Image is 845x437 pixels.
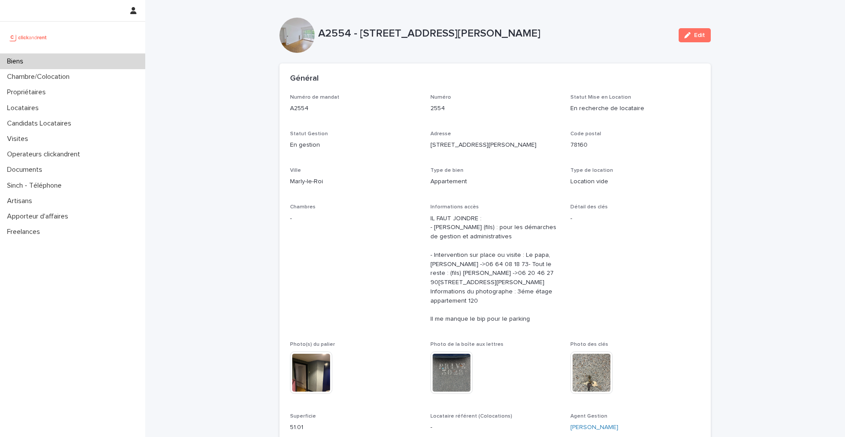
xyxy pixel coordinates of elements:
[4,135,35,143] p: Visites
[4,197,39,205] p: Artisans
[4,181,69,190] p: Sinch - Téléphone
[290,204,316,210] span: Chambres
[570,104,700,113] p: En recherche de locataire
[570,177,700,186] p: Location vide
[430,177,560,186] p: Appartement
[4,166,49,174] p: Documents
[570,204,608,210] span: Détail des clés
[4,228,47,236] p: Freelances
[430,104,560,113] p: 2554
[290,177,420,186] p: Marly-le-Roi
[290,104,420,113] p: A2554
[570,414,607,419] span: Agent Gestion
[4,88,53,96] p: Propriétaires
[430,204,479,210] span: Informations accès
[570,168,613,173] span: Type de location
[570,214,700,223] p: -
[4,57,30,66] p: Biens
[430,342,503,347] span: Photo de la boîte aux lettres
[570,423,618,432] a: [PERSON_NAME]
[290,95,339,100] span: Numéro de mandat
[318,27,672,40] p: A2554 - [STREET_ADDRESS][PERSON_NAME]
[570,342,608,347] span: Photo des clés
[430,95,451,100] span: Numéro
[430,168,463,173] span: Type de bien
[290,141,420,150] p: En gestion
[485,261,529,267] ringoverc2c-84e06f14122c: Call with Ringover
[4,150,87,159] p: Operateurs clickandrent
[290,342,335,347] span: Photo(s) du palier
[430,423,560,432] p: -
[4,212,75,221] p: Apporteur d'affaires
[430,131,451,137] span: Adresse
[290,168,301,173] span: Ville
[570,131,601,137] span: Code postal
[430,414,512,419] span: Locataire référent (Colocations)
[4,104,46,112] p: Locataires
[430,141,560,150] p: [STREET_ADDRESS][PERSON_NAME]
[290,131,328,137] span: Statut Gestion
[290,414,316,419] span: Superficie
[7,29,50,46] img: UCB0brd3T0yccxBKYDjQ
[290,214,420,223] p: -
[570,141,700,150] p: 78160
[4,73,77,81] p: Chambre/Colocation
[4,119,78,128] p: Candidats Locataires
[694,32,705,38] span: Edit
[430,215,558,322] ringover-84e06f14122c: IL FAUT JOINDRE : - [PERSON_NAME] (fils) : pour les démarches de gestion et administratives - Int...
[290,74,319,84] h2: Général
[570,95,631,100] span: Statut Mise en Location
[679,28,711,42] button: Edit
[485,261,529,267] ringoverc2c-number-84e06f14122c: 06 64 08 18 73
[290,423,420,432] p: 51.01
